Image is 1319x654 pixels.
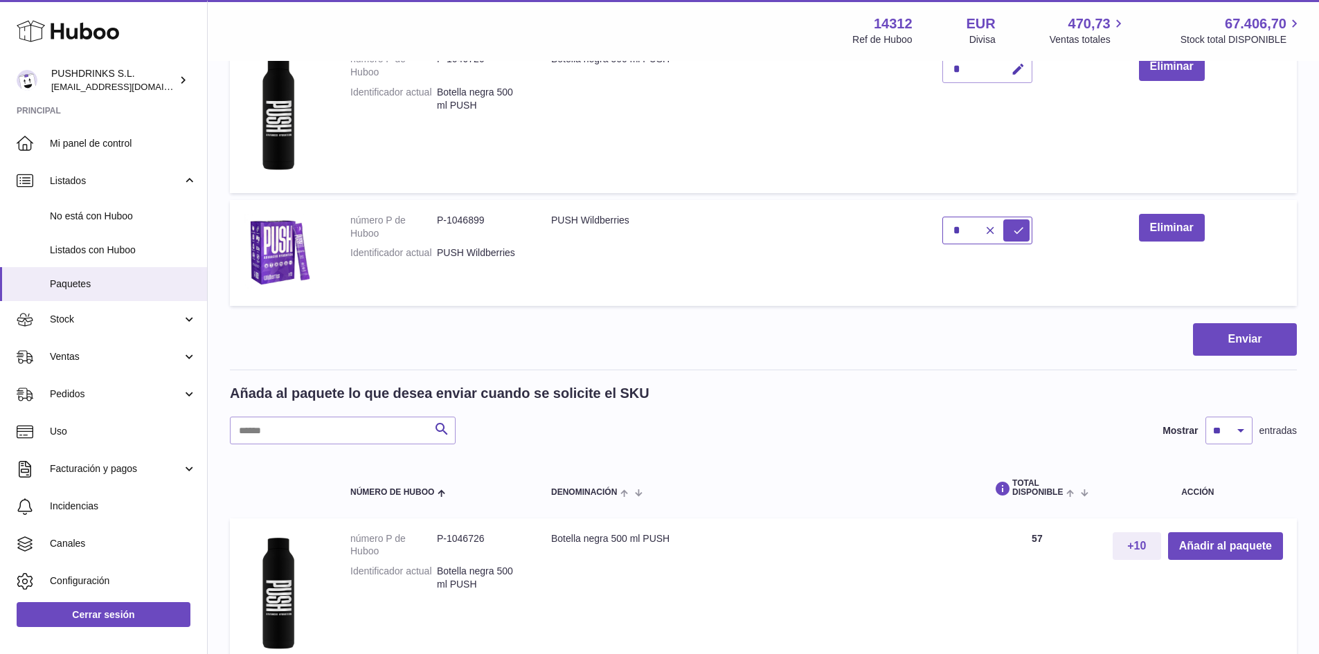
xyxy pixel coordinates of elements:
[1139,214,1205,242] button: Eliminar
[1225,15,1286,33] span: 67.406,70
[50,462,182,475] span: Facturación y pagos
[350,488,434,497] span: Número de Huboo
[1139,53,1205,81] button: Eliminar
[350,565,437,591] dt: Identificador actual
[1181,33,1302,46] span: Stock total DISPONIBLE
[437,86,523,112] dd: Botella negra 500 ml PUSH
[1163,424,1198,437] label: Mostrar
[50,388,182,401] span: Pedidos
[967,15,996,33] strong: EUR
[350,246,437,260] dt: Identificador actual
[50,244,197,257] span: Listados con Huboo
[1099,465,1297,511] th: Acción
[50,574,197,588] span: Configuración
[350,214,437,240] dt: número P de Huboo
[17,602,190,627] a: Cerrar sesión
[1113,532,1161,561] button: +10
[437,565,523,591] dd: Botella negra 500 ml PUSH
[1050,33,1127,46] span: Ventas totales
[1168,532,1283,561] button: Añadir al paquete
[244,53,313,176] img: Botella negra 500 ml PUSH
[537,39,928,193] td: Botella negra 500 ml PUSH
[50,210,197,223] span: No está con Huboo
[437,532,523,558] dd: P-1046726
[437,246,523,260] dd: PUSH Wildberries
[17,70,37,91] img: framos@pushdrinks.es
[1259,424,1297,437] span: entradas
[437,53,523,79] dd: P-1046726
[874,15,913,33] strong: 14312
[50,537,197,550] span: Canales
[51,67,176,93] div: PUSHDRINKS S.L.
[1193,323,1297,356] button: Enviar
[969,33,996,46] div: Divisa
[50,313,182,326] span: Stock
[50,278,197,291] span: Paquetes
[537,200,928,307] td: PUSH Wildberries
[50,350,182,363] span: Ventas
[852,33,912,46] div: Ref de Huboo
[244,214,313,289] img: PUSH Wildberries
[1181,15,1302,46] a: 67.406,70 Stock total DISPONIBLE
[1068,15,1111,33] span: 470,73
[50,425,197,438] span: Uso
[1050,15,1127,46] a: 470,73 Ventas totales
[989,479,1063,497] span: Total DISPONIBLE
[551,488,617,497] span: Denominación
[230,384,649,403] h2: Añada al paquete lo que desea enviar cuando se solicite el SKU
[437,214,523,240] dd: P-1046899
[350,86,437,112] dt: Identificador actual
[51,81,204,92] span: [EMAIL_ADDRESS][DOMAIN_NAME]
[50,137,197,150] span: Mi panel de control
[350,532,437,558] dt: número P de Huboo
[50,174,182,188] span: Listados
[50,500,197,513] span: Incidencias
[350,53,437,79] dt: número P de Huboo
